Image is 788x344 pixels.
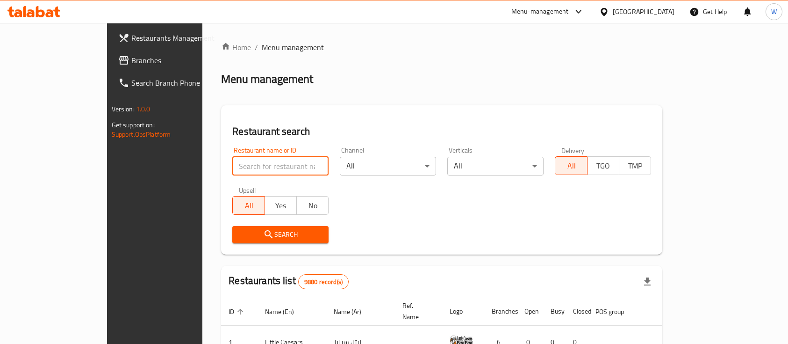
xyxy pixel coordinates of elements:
[240,229,321,241] span: Search
[623,159,647,173] span: TMP
[229,306,246,317] span: ID
[334,306,373,317] span: Name (Ar)
[340,157,436,176] div: All
[131,77,231,88] span: Search Branch Phone
[442,297,484,326] th: Logo
[111,49,239,72] a: Branches
[591,159,616,173] span: TGO
[543,297,566,326] th: Busy
[265,196,297,215] button: Yes
[555,156,587,175] button: All
[296,196,329,215] button: No
[229,274,349,289] h2: Restaurants list
[111,27,239,49] a: Restaurants Management
[255,42,258,53] li: /
[232,124,651,139] h2: Restaurant search
[232,157,329,176] input: Search for restaurant name or ID..
[131,32,231,44] span: Restaurants Management
[232,226,329,243] button: Search
[636,271,659,293] div: Export file
[262,42,324,53] span: Menu management
[131,55,231,66] span: Branches
[136,103,150,115] span: 1.0.0
[112,103,135,115] span: Version:
[239,187,256,193] label: Upsell
[561,147,585,154] label: Delivery
[619,156,651,175] button: TMP
[771,7,777,17] span: W
[269,199,293,212] span: Yes
[517,297,543,326] th: Open
[236,199,261,212] span: All
[402,300,431,322] span: Ref. Name
[111,72,239,94] a: Search Branch Phone
[298,274,349,289] div: Total records count
[484,297,517,326] th: Branches
[112,128,171,140] a: Support.OpsPlatform
[299,278,348,286] span: 9880 record(s)
[301,199,325,212] span: No
[595,306,636,317] span: POS group
[511,6,569,17] div: Menu-management
[587,156,619,175] button: TGO
[112,119,155,131] span: Get support on:
[221,42,662,53] nav: breadcrumb
[613,7,674,17] div: [GEOGRAPHIC_DATA]
[232,196,265,215] button: All
[221,72,313,87] h2: Menu management
[447,157,544,176] div: All
[559,159,583,173] span: All
[265,306,306,317] span: Name (En)
[566,297,588,326] th: Closed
